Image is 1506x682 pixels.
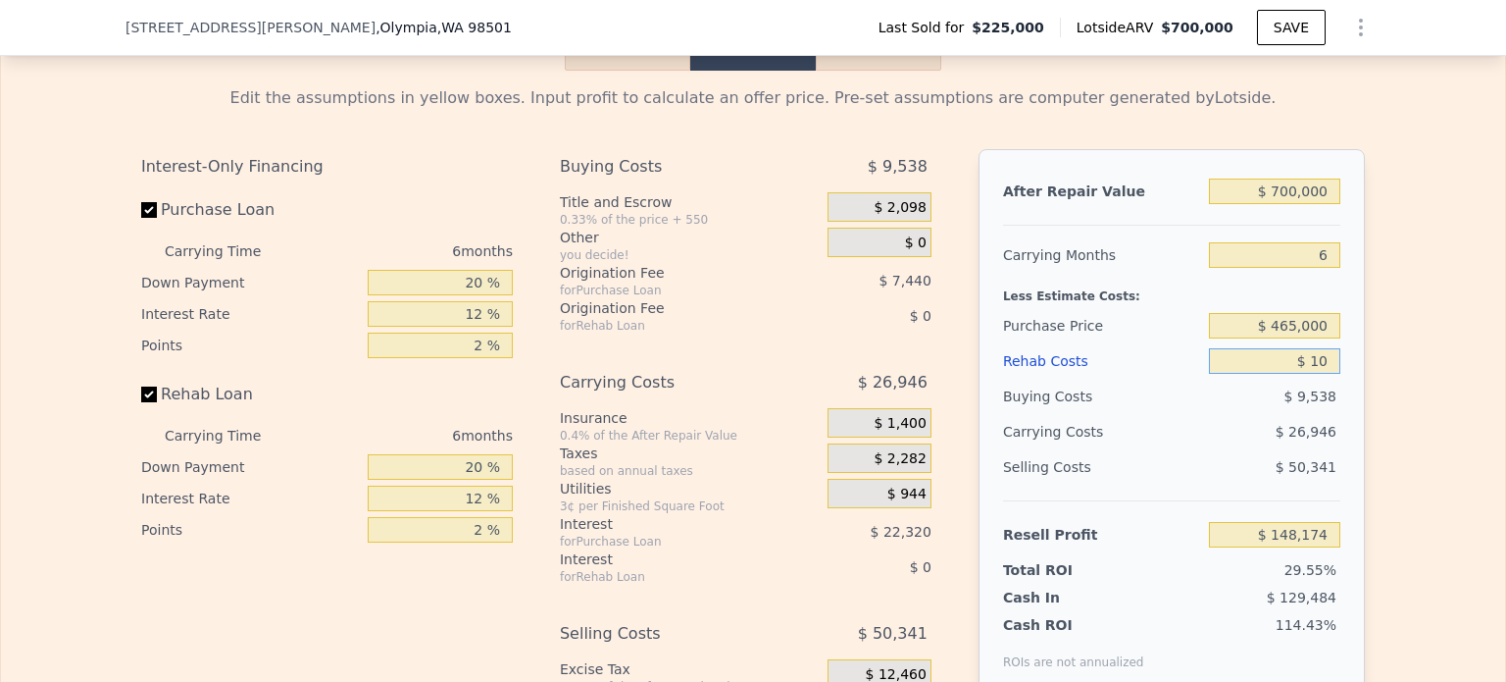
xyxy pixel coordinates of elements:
[560,283,778,298] div: for Purchase Loan
[1003,449,1201,485] div: Selling Costs
[560,550,778,569] div: Interest
[560,149,778,184] div: Buying Costs
[437,20,512,35] span: , WA 98501
[874,450,926,468] span: $ 2,282
[972,18,1044,37] span: $225,000
[1003,379,1201,414] div: Buying Costs
[560,428,820,444] div: 0.4% of the After Repair Value
[1161,20,1233,35] span: $700,000
[1276,459,1336,475] span: $ 50,341
[1003,308,1201,343] div: Purchase Price
[141,202,157,218] input: Purchase Loan
[560,318,778,334] div: for Rehab Loan
[560,479,820,498] div: Utilities
[141,514,360,546] div: Points
[858,616,928,652] span: $ 50,341
[560,569,778,585] div: for Rehab Loan
[1003,560,1126,580] div: Total ROI
[560,534,778,550] div: for Purchase Loan
[165,420,292,451] div: Carrying Time
[141,330,360,361] div: Points
[376,18,512,37] span: , Olympia
[300,236,513,267] div: 6 months
[1003,343,1201,379] div: Rehab Costs
[1284,562,1336,578] span: 29.55%
[141,451,360,483] div: Down Payment
[141,298,360,330] div: Interest Rate
[1077,18,1161,37] span: Lotside ARV
[858,365,928,400] span: $ 26,946
[1276,617,1336,633] span: 114.43%
[1003,414,1126,449] div: Carrying Costs
[141,483,360,514] div: Interest Rate
[1003,635,1144,670] div: ROIs are not annualized
[1284,389,1336,404] span: $ 9,538
[560,263,778,283] div: Origination Fee
[141,149,513,184] div: Interest-Only Financing
[125,18,376,37] span: [STREET_ADDRESS][PERSON_NAME]
[887,486,927,503] span: $ 944
[878,273,930,289] span: $ 7,440
[560,212,820,228] div: 0.33% of the price + 550
[141,377,360,412] label: Rehab Loan
[560,298,778,318] div: Origination Fee
[874,199,926,217] span: $ 2,098
[560,514,778,534] div: Interest
[141,192,360,228] label: Purchase Loan
[560,365,778,400] div: Carrying Costs
[871,524,931,540] span: $ 22,320
[874,415,926,433] span: $ 1,400
[1003,588,1126,607] div: Cash In
[1003,517,1201,552] div: Resell Profit
[560,463,820,479] div: based on annual taxes
[1267,590,1336,605] span: $ 129,484
[141,387,157,402] input: Rehab Loan
[300,420,513,451] div: 6 months
[910,308,931,324] span: $ 0
[868,149,928,184] span: $ 9,538
[165,236,292,267] div: Carrying Time
[878,18,973,37] span: Last Sold for
[560,192,820,212] div: Title and Escrow
[1003,615,1144,635] div: Cash ROI
[560,444,820,463] div: Taxes
[1003,237,1201,273] div: Carrying Months
[1003,273,1340,308] div: Less Estimate Costs:
[905,235,927,252] span: $ 0
[141,267,360,298] div: Down Payment
[1257,10,1326,45] button: SAVE
[560,247,820,263] div: you decide!
[910,559,931,575] span: $ 0
[1341,8,1380,47] button: Show Options
[560,659,820,679] div: Excise Tax
[560,616,778,652] div: Selling Costs
[141,86,1365,110] div: Edit the assumptions in yellow boxes. Input profit to calculate an offer price. Pre-set assumptio...
[560,408,820,428] div: Insurance
[560,498,820,514] div: 3¢ per Finished Square Foot
[1276,424,1336,440] span: $ 26,946
[560,228,820,247] div: Other
[1003,174,1201,209] div: After Repair Value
